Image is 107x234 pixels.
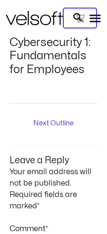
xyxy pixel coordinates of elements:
label: Comment [10,225,48,233]
h3: Leave a Reply [10,145,97,166]
span: Required fields are marked [10,191,77,210]
h1: Cybersecurity 1: Fundamentals for Employees [10,36,97,76]
a: Next Outline [12,116,96,132]
nav: Post navigation [10,103,97,133]
span: Your email address will not be published. [10,168,91,187]
img: Velsoft Training Materials [6,11,63,25]
div: Menu Toggle [89,12,101,24]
